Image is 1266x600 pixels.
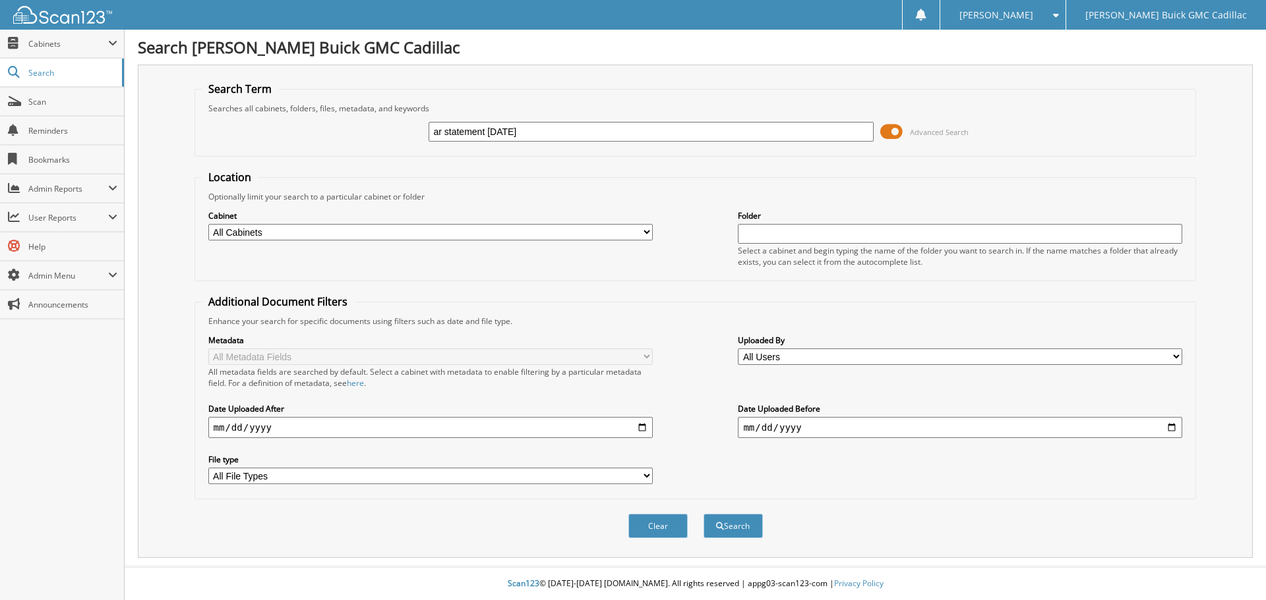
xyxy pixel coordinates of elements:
a: here [347,377,364,389]
span: User Reports [28,212,108,223]
span: Admin Reports [28,183,108,194]
div: Optionally limit your search to a particular cabinet or folder [202,191,1190,202]
img: scan123-logo-white.svg [13,6,112,24]
div: Searches all cabinets, folders, files, metadata, and keywords [202,103,1190,114]
span: Admin Menu [28,270,108,281]
span: Scan123 [508,578,539,589]
label: Cabinet [208,210,653,221]
h1: Search [PERSON_NAME] Buick GMC Cadillac [138,36,1253,58]
div: © [DATE]-[DATE] [DOMAIN_NAME]. All rights reserved | appg03-scan123-com | [125,568,1266,600]
a: Privacy Policy [834,578,884,589]
label: Date Uploaded After [208,403,653,414]
div: All metadata fields are searched by default. Select a cabinet with metadata to enable filtering b... [208,366,653,389]
legend: Additional Document Filters [202,294,354,309]
legend: Location [202,170,258,184]
span: Advanced Search [910,127,969,137]
div: Select a cabinet and begin typing the name of the folder you want to search in. If the name match... [738,245,1182,267]
span: Cabinets [28,38,108,49]
label: Metadata [208,335,653,346]
label: Uploaded By [738,335,1182,346]
div: Enhance your search for specific documents using filters such as date and file type. [202,315,1190,327]
span: Help [28,241,117,252]
label: Date Uploaded Before [738,403,1182,414]
input: end [738,417,1182,438]
span: Bookmarks [28,154,117,165]
label: Folder [738,210,1182,221]
label: File type [208,454,653,465]
span: [PERSON_NAME] [959,11,1033,19]
legend: Search Term [202,82,278,96]
button: Search [704,514,763,538]
input: start [208,417,653,438]
span: Search [28,67,115,78]
span: Reminders [28,125,117,136]
span: Scan [28,96,117,107]
span: [PERSON_NAME] Buick GMC Cadillac [1085,11,1247,19]
span: Announcements [28,299,117,310]
button: Clear [628,514,688,538]
iframe: Chat Widget [1200,537,1266,600]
